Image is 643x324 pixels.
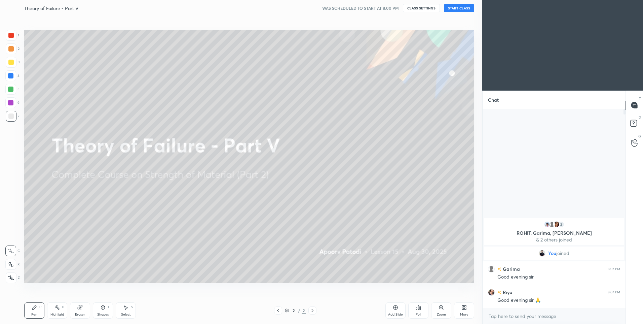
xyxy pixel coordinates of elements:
img: default.png [549,221,555,228]
div: 6 [5,97,20,108]
div: X [5,259,20,270]
button: CLASS SETTINGS [403,4,440,12]
h4: Theory of Failure - Part V [24,5,78,11]
div: Highlight [50,313,64,316]
div: Eraser [75,313,85,316]
div: 8:07 PM [608,267,620,271]
img: default.png [488,265,495,272]
div: Zoom [437,313,446,316]
div: 2 [6,43,20,54]
p: T [639,96,641,101]
div: 8:07 PM [608,290,620,294]
div: C [5,246,20,256]
div: Good evening sir 🙏 [497,297,620,304]
img: ad9b1ca7378248a280ec44d6413dd476.jpg [553,221,560,228]
img: 3a38f146e3464b03b24dd93f76ec5ac5.jpg [539,250,545,257]
h6: Riya [501,289,513,296]
div: Pen [31,313,37,316]
div: Select [121,313,131,316]
h5: WAS SCHEDULED TO START AT 8:00 PM [322,5,399,11]
div: More [460,313,468,316]
p: G [638,134,641,139]
div: L [108,305,110,309]
img: 9a58a05a9ad6482a82cd9b5ca215b066.jpg [488,289,495,295]
div: 2 [290,309,297,313]
p: & 2 others joined [488,237,620,242]
div: Add Slide [388,313,403,316]
div: S [131,305,133,309]
div: 4 [5,70,20,81]
div: P [39,305,41,309]
img: 1f83dd5ecca0447fb8ea279416639fcc.jpg [544,221,551,228]
div: 1 [6,30,19,41]
div: Good evening sir [497,274,620,281]
div: 2 [302,307,306,314]
div: 5 [5,84,20,95]
p: D [639,115,641,120]
img: no-rating-badge.077c3623.svg [497,267,501,271]
span: joined [556,251,569,256]
div: grid [483,217,626,308]
div: H [62,305,64,309]
button: START CLASS [444,4,474,12]
div: Z [6,272,20,283]
div: / [298,309,300,313]
h6: Garima [501,265,520,272]
div: 2 [558,221,565,228]
img: no-rating-badge.077c3623.svg [497,291,501,294]
span: You [548,251,556,256]
p: Chat [483,91,504,109]
div: 7 [6,111,20,122]
div: Shapes [97,313,109,316]
div: 3 [6,57,20,68]
p: ROHIT, Garima, [PERSON_NAME] [488,230,620,236]
div: Poll [416,313,421,316]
